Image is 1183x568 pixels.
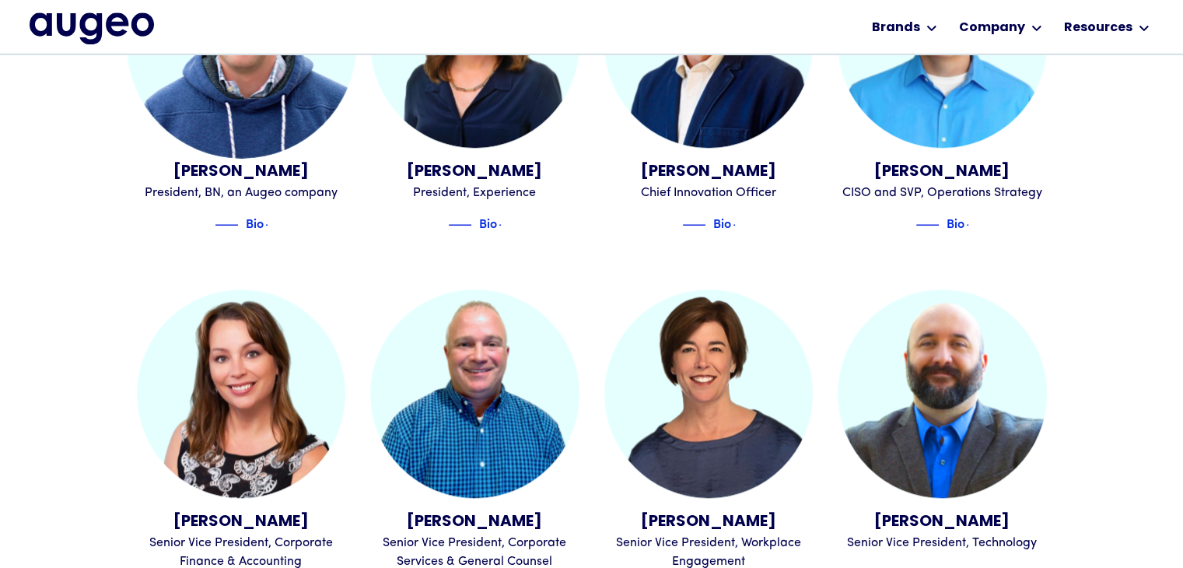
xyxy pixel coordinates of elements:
div: President, BN, an Augeo company [137,184,346,202]
img: Blue text arrow [733,216,756,234]
div: Bio [947,213,964,232]
div: Bio [479,213,497,232]
div: [PERSON_NAME] [838,510,1047,534]
div: CISO and SVP, Operations Strategy [838,184,1047,202]
div: [PERSON_NAME] [370,510,579,534]
div: Bio [713,213,731,232]
div: Resources [1064,19,1132,37]
img: Blue decorative line [448,216,471,234]
div: President, Experience [370,184,579,202]
img: Blue text arrow [499,216,522,234]
img: Blue decorative line [215,216,238,234]
div: Company [959,19,1025,37]
img: Patty Saari [604,289,814,499]
img: Blue decorative line [682,216,705,234]
div: [PERSON_NAME] [604,510,814,534]
div: [PERSON_NAME] [370,160,579,184]
div: [PERSON_NAME] [838,160,1047,184]
div: Senior Vice President, Technology [838,534,1047,552]
img: Blue text arrow [265,216,289,234]
div: [PERSON_NAME] [137,160,346,184]
div: Brands [872,19,920,37]
img: Blue text arrow [966,216,989,234]
div: Chief Innovation Officer [604,184,814,202]
img: Nathaniel Engelsen [838,289,1047,499]
img: Danny Kristal [370,289,579,499]
div: Bio [246,213,264,232]
div: [PERSON_NAME] [604,160,814,184]
a: home [30,12,154,44]
img: Blue decorative line [915,216,939,234]
img: Jennifer Vanselow [137,289,346,499]
img: Augeo's full logo in midnight blue. [30,12,154,44]
div: [PERSON_NAME] [137,510,346,534]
